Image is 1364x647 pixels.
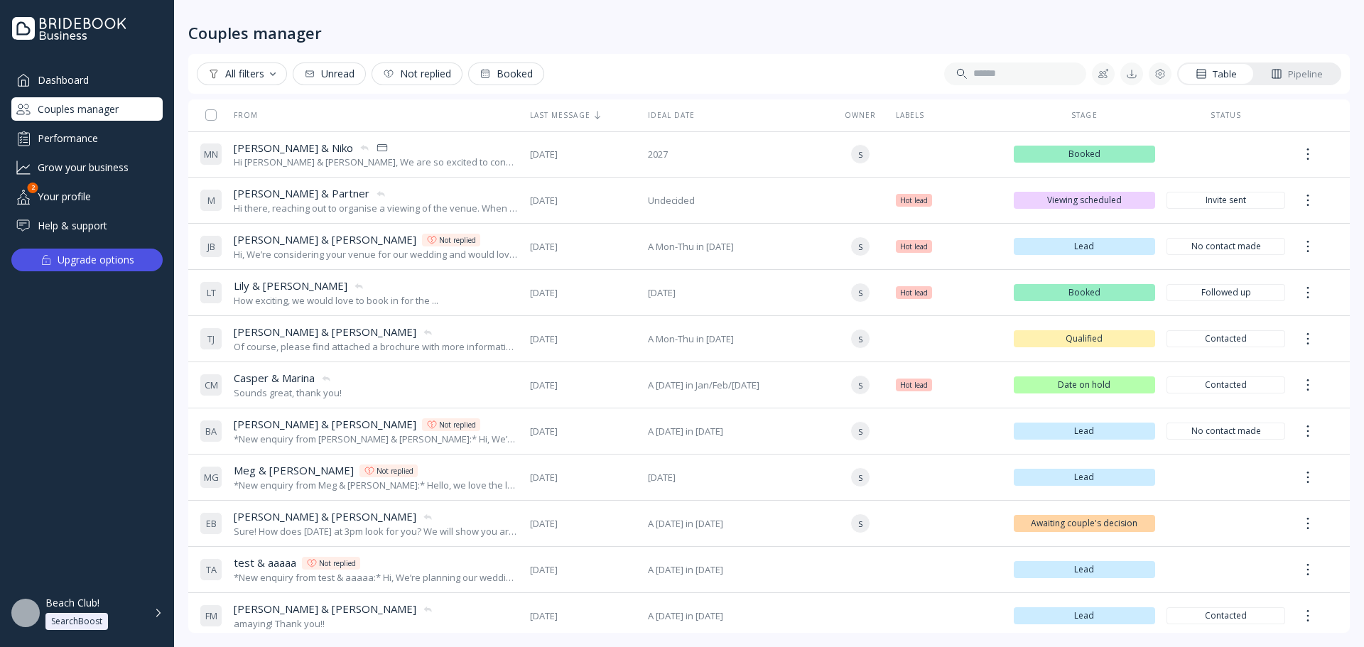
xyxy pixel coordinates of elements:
[648,332,826,346] span: A Mon-Thu in [DATE]
[234,433,519,446] div: *New enquiry from [PERSON_NAME] & [PERSON_NAME]:* Hi, We’re considering your venue for our weddin...
[900,287,928,298] span: Hot lead
[1167,110,1285,120] div: Status
[28,183,38,193] div: 2
[530,148,637,161] span: [DATE]
[837,110,884,120] div: Owner
[200,558,222,581] div: T A
[11,185,163,208] a: Your profile2
[468,62,544,85] button: Booked
[850,421,870,441] div: S
[234,325,416,339] span: [PERSON_NAME] & [PERSON_NAME]
[900,241,928,252] span: Hot lead
[234,202,519,215] div: Hi there, reaching out to organise a viewing of the venue. When works best for you?
[648,286,826,300] span: [DATE]
[200,374,222,396] div: C M
[319,558,356,569] div: Not replied
[1271,67,1323,81] div: Pipeline
[1019,241,1150,252] span: Lead
[1196,67,1237,81] div: Table
[1019,425,1150,437] span: Lead
[1019,379,1150,391] span: Date on hold
[648,471,826,484] span: [DATE]
[11,68,163,92] a: Dashboard
[648,110,826,120] div: Ideal date
[200,327,222,350] div: T J
[234,371,315,386] span: Casper & Marina
[234,186,369,201] span: [PERSON_NAME] & Partner
[648,563,826,577] span: A [DATE] in [DATE]
[648,240,826,254] span: A Mon-Thu in [DATE]
[439,234,476,246] div: Not replied
[1172,425,1279,437] span: No contact made
[304,68,354,80] div: Unread
[234,232,416,247] span: [PERSON_NAME] & [PERSON_NAME]
[1019,518,1150,529] span: Awaiting couple's decision
[1172,333,1279,344] span: Contacted
[1014,110,1156,120] div: Stage
[850,144,870,164] div: S
[1019,287,1150,298] span: Booked
[1019,472,1150,483] span: Lead
[208,68,276,80] div: All filters
[648,148,826,161] span: 2027
[1172,241,1279,252] span: No contact made
[11,599,40,627] img: dpr=1,fit=cover,g=face,w=48,h=48
[850,283,870,303] div: S
[234,571,519,585] div: *New enquiry from test & aaaaa:* Hi, We’re planning our wedding and are very interested in your v...
[234,156,519,169] div: Hi [PERSON_NAME] & [PERSON_NAME], We are so excited to confirm your booking for the [DATE]. We ca...
[372,62,462,85] button: Not replied
[530,425,637,438] span: [DATE]
[11,214,163,237] a: Help & support
[234,509,416,524] span: [PERSON_NAME] & [PERSON_NAME]
[530,563,637,577] span: [DATE]
[200,604,222,627] div: F M
[234,141,353,156] span: [PERSON_NAME] & Niko
[234,294,438,308] div: How exciting, we would love to book in for the ...
[1019,564,1150,575] span: Lead
[234,248,519,261] div: Hi, We’re considering your venue for our wedding and would love to learn more about it. Could you...
[234,617,433,631] div: amaying! Thank you!!
[900,379,928,391] span: Hot lead
[197,62,287,85] button: All filters
[439,419,476,430] div: Not replied
[1019,333,1150,344] span: Qualified
[200,143,222,165] div: M N
[11,156,163,179] a: Grow your business
[530,286,637,300] span: [DATE]
[530,194,637,207] span: [DATE]
[293,62,366,85] button: Unread
[1172,610,1279,621] span: Contacted
[51,616,102,627] div: SearchBoost
[1019,610,1150,621] span: Lead
[850,375,870,395] div: S
[896,110,1002,120] div: Labels
[530,379,637,392] span: [DATE]
[200,281,222,304] div: L T
[850,329,870,349] div: S
[850,467,870,487] div: S
[648,425,826,438] span: A [DATE] in [DATE]
[1019,148,1150,160] span: Booked
[648,379,826,392] span: A [DATE] in Jan/Feb/[DATE]
[11,97,163,121] a: Couples manager
[648,517,826,531] span: A [DATE] in [DATE]
[200,420,222,442] div: B A
[200,512,222,535] div: E B
[234,417,416,432] span: [PERSON_NAME] & [PERSON_NAME]
[11,126,163,150] a: Performance
[850,236,870,256] div: S
[900,195,928,206] span: Hot lead
[45,597,99,609] div: Beach Club!
[377,465,413,477] div: Not replied
[530,609,637,623] span: [DATE]
[648,194,826,207] span: Undecided
[234,463,354,478] span: Meg & [PERSON_NAME]
[200,110,258,120] div: From
[234,555,296,570] span: test & aaaaa
[850,513,870,533] div: S
[530,240,637,254] span: [DATE]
